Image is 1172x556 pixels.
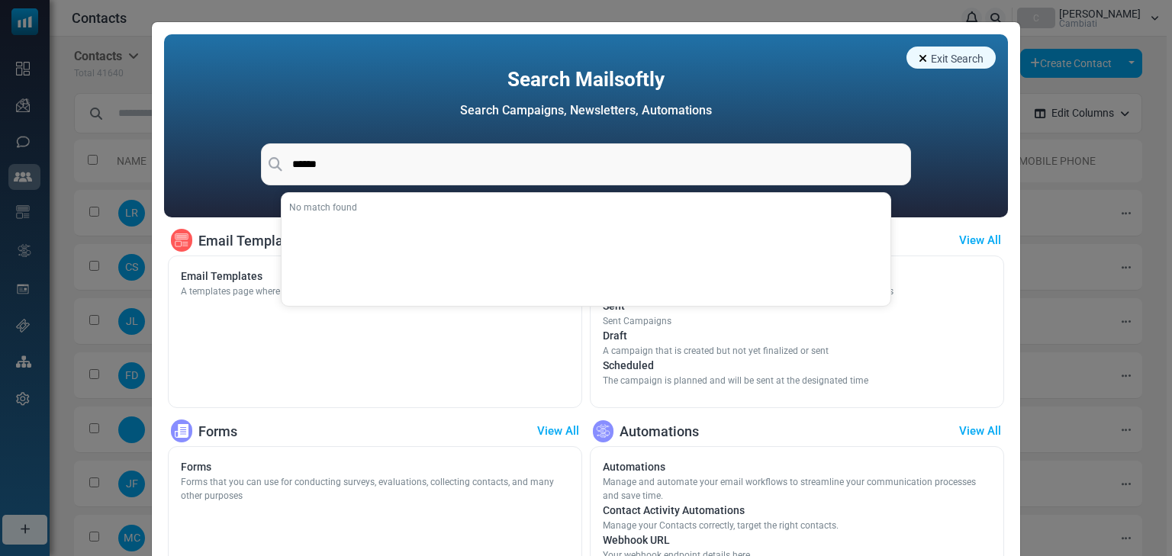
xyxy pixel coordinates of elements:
[603,344,829,358] a: A campaign that is created but not yet finalized or sent
[603,503,839,519] a: Contact Activity Automations
[181,284,461,298] a: A templates page where you can view and edit your email templates
[198,230,302,251] p: Email Templates
[603,459,991,475] a: Automations
[289,201,883,214] div: No match found
[603,314,671,328] a: Sent Campaigns
[175,233,188,247] img: email-templates-icon.svg
[603,374,868,387] a: The campaign is planned and will be sent at the designated time
[603,519,839,532] a: Manage your Contacts correctly, target the right contacts.
[198,421,237,442] p: Forms
[181,475,569,503] a: Forms that you can use for conducting surveys, evaluations, collecting contacts, and many other p...
[594,422,612,440] img: workflow.svg
[603,475,991,503] a: Manage and automate your email workflows to streamline your communication processes and save time.
[959,423,1001,440] a: View All
[931,53,984,65] span: Exit Search
[175,424,188,438] img: newsletter-side-icon.svg
[507,68,665,92] h2: Search Mailsoftly
[906,47,996,69] button: Close
[460,101,712,120] p: Search Campaigns, Newsletters, Automations
[620,421,699,442] p: Automations
[537,423,579,440] a: View All
[181,268,461,284] a: Email Templates
[959,232,1001,249] a: View All
[603,532,752,548] a: Webhook URL
[603,328,829,344] a: Draft
[181,459,569,475] a: Forms
[603,358,868,374] a: Scheduled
